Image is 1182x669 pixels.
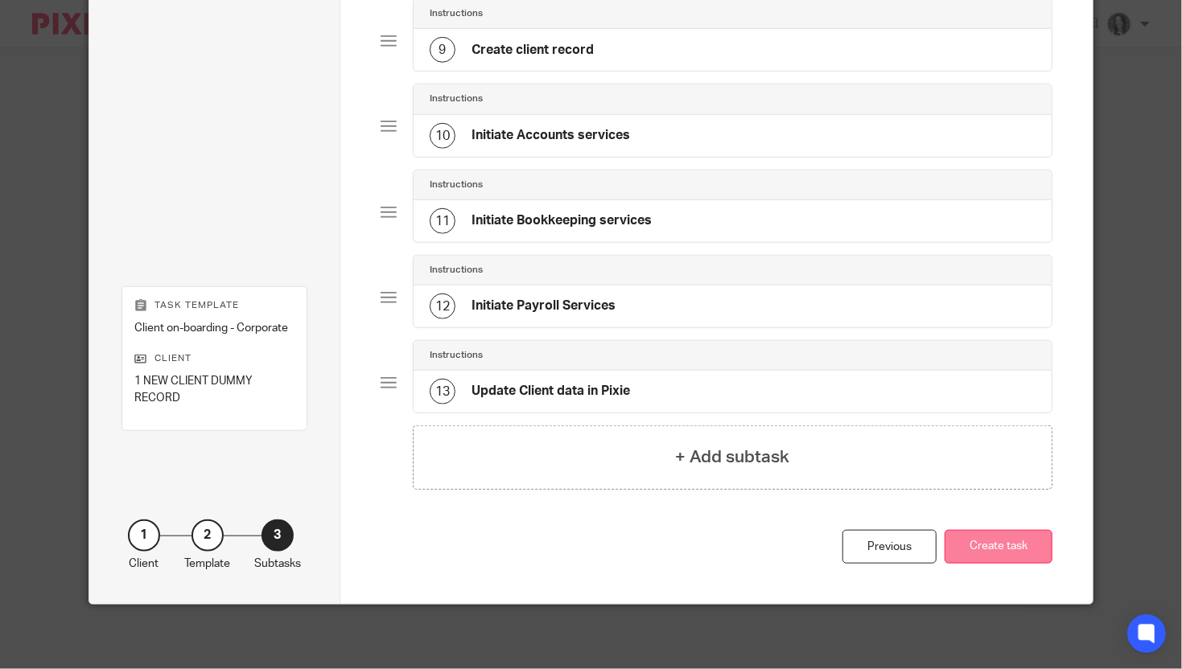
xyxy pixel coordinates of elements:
div: 9 [430,37,455,63]
h4: Instructions [430,264,483,277]
h4: Update Client data in Pixie [472,383,630,400]
h4: Instructions [430,7,483,20]
p: Task template [134,299,294,312]
p: Template [184,556,230,572]
div: 11 [430,208,455,234]
h4: Initiate Accounts services [472,127,630,144]
div: 13 [430,379,455,404]
div: 1 [128,519,160,552]
h4: Instructions [430,349,483,362]
h4: + Add subtask [675,445,789,470]
h4: Initiate Bookkeeping services [472,212,652,229]
div: 12 [430,293,455,319]
p: Client [134,352,294,365]
p: Subtasks [254,556,301,572]
div: 10 [430,123,455,149]
p: 1 NEW CLIENT DUMMY RECORD [134,373,294,406]
h4: Instructions [430,179,483,191]
h4: Create client record [472,42,594,59]
button: Create task [945,530,1052,564]
h4: Initiate Payroll Services [472,298,616,314]
h4: Instructions [430,92,483,105]
p: Client on-boarding - Corporate [134,320,294,336]
div: Previous [842,530,937,564]
div: 2 [192,519,224,552]
p: Client [130,556,159,572]
div: 3 [262,519,294,552]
